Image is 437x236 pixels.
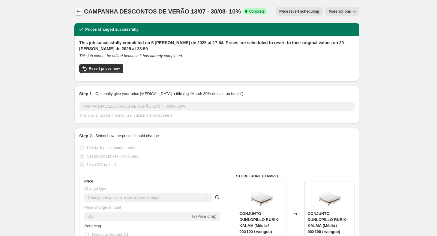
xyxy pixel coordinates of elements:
p: Select how the prices should change [95,133,159,139]
span: This title is just for internal use, customers won't see it [79,113,172,118]
div: help [214,194,220,200]
h2: Prices changed successfully [85,26,139,32]
span: Complete [249,9,265,14]
span: Use CSV upload [87,162,116,167]
h3: Price [84,179,93,184]
button: Revert prices now [79,64,123,73]
h2: Step 1. [79,91,93,97]
h6: STOREFRONT EXAMPLE [236,174,355,179]
span: CONJUNTO DUNLOPILLO RUBIK-KALMA (Média / 90X190 / wengue) [308,211,348,234]
img: RUBIKKALMACONJ_80x.png [317,185,341,209]
button: More actions [325,7,359,16]
span: Change type [84,186,106,191]
span: Price change amount [84,205,121,210]
span: CONJUNTO DUNLOPILLO RUBIK-KALMA (Média / 90X190 / wengue) [239,211,280,234]
button: Price revert scheduling [276,7,323,16]
input: 30% off holiday sale [79,102,355,111]
h2: Step 2. [79,133,93,139]
input: -15 [84,212,190,221]
button: Price change jobs [74,7,83,16]
h2: This job successfully completed on 5 [PERSON_NAME] de 2025 at 17:04. Prices are scheduled to reve... [79,40,355,52]
p: Optionally give your price [MEDICAL_DATA] a title (eg "March 30% off sale on boots") [95,91,243,97]
span: CAMPANHA DESCONTOS DE VERÃO 13/07 - 30/08- 10% [84,8,241,15]
span: Rounding [84,224,101,228]
i: This job cannot be edited because it has already completed. [79,54,183,58]
span: Use bulk price change rules [87,146,135,150]
span: % (Price drop) [191,214,216,219]
span: More actions [329,9,351,14]
span: Price revert scheduling [279,9,319,14]
img: RUBIKKALMACONJ_80x.png [249,185,273,209]
span: Revert prices now [89,66,120,71]
span: Set product prices individually [87,154,139,158]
